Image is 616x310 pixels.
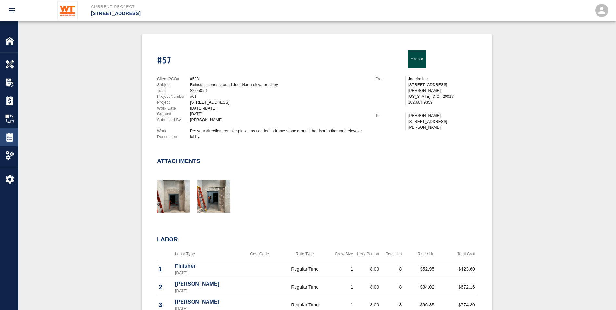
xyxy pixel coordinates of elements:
p: Project Number [157,94,187,99]
td: 1 [332,278,355,296]
p: 1 [159,264,172,274]
p: 2 [159,282,172,292]
img: thumbnail [157,180,190,213]
p: [PERSON_NAME] [175,298,240,306]
th: Rate / Hr. [403,248,436,260]
td: Regular Time [278,278,332,296]
h2: Labor [157,236,477,243]
p: Project [157,99,187,105]
div: Reinstall stones around door North elevator lobby [190,82,368,88]
th: Total Hrs [381,248,403,260]
button: open drawer [4,3,19,18]
th: Rate Type [278,248,332,260]
div: [DATE]-[DATE] [190,105,368,111]
p: [PERSON_NAME] [408,113,477,119]
p: Janeiro Inc [408,76,477,82]
th: Crew Size [332,248,355,260]
td: $672.16 [436,278,477,296]
p: Finisher [175,262,240,270]
th: Labor Type [173,248,241,260]
img: Whiting-Turner [57,1,78,19]
img: Janeiro Inc [408,50,426,68]
td: 8.00 [355,278,381,296]
td: $423.60 [436,260,477,278]
p: Total [157,88,187,94]
th: Total Cost [436,248,477,260]
div: #01 [190,94,368,99]
p: 202.684.9359 [408,99,477,105]
td: $52.95 [403,260,436,278]
p: Subject [157,82,187,88]
p: [STREET_ADDRESS][PERSON_NAME] [US_STATE], D.C. 20017 [408,82,477,99]
td: Regular Time [278,260,332,278]
p: [STREET_ADDRESS] [91,10,343,17]
td: 8.00 [355,260,381,278]
h2: Attachments [157,158,200,165]
p: [STREET_ADDRESS][PERSON_NAME] [408,119,477,130]
div: Per your direction, remake pieces as needed to frame stone around the door in the north elevator ... [190,128,368,140]
div: [DATE] [190,111,368,117]
td: 8 [381,278,403,296]
p: 3 [159,300,172,310]
td: 8 [381,260,403,278]
div: $2,050.56 [190,88,368,94]
p: [DATE] [175,288,240,294]
p: Work Date [157,105,187,111]
th: Hrs / Person [355,248,381,260]
th: Cost Code [241,248,278,260]
iframe: Chat Widget [584,279,616,310]
p: Work Description [157,128,187,140]
div: #508 [190,76,368,82]
img: thumbnail [197,180,230,213]
p: Created [157,111,187,117]
div: [PERSON_NAME] [190,117,368,123]
td: 1 [332,260,355,278]
td: $84.02 [403,278,436,296]
div: [STREET_ADDRESS] [190,99,368,105]
p: [DATE] [175,270,240,276]
p: From [375,76,405,82]
p: [PERSON_NAME] [175,280,240,288]
p: Client/PCO# [157,76,187,82]
p: Submitted By [157,117,187,123]
h1: #57 [157,55,368,67]
p: Current Project [91,4,343,10]
p: To [375,113,405,119]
